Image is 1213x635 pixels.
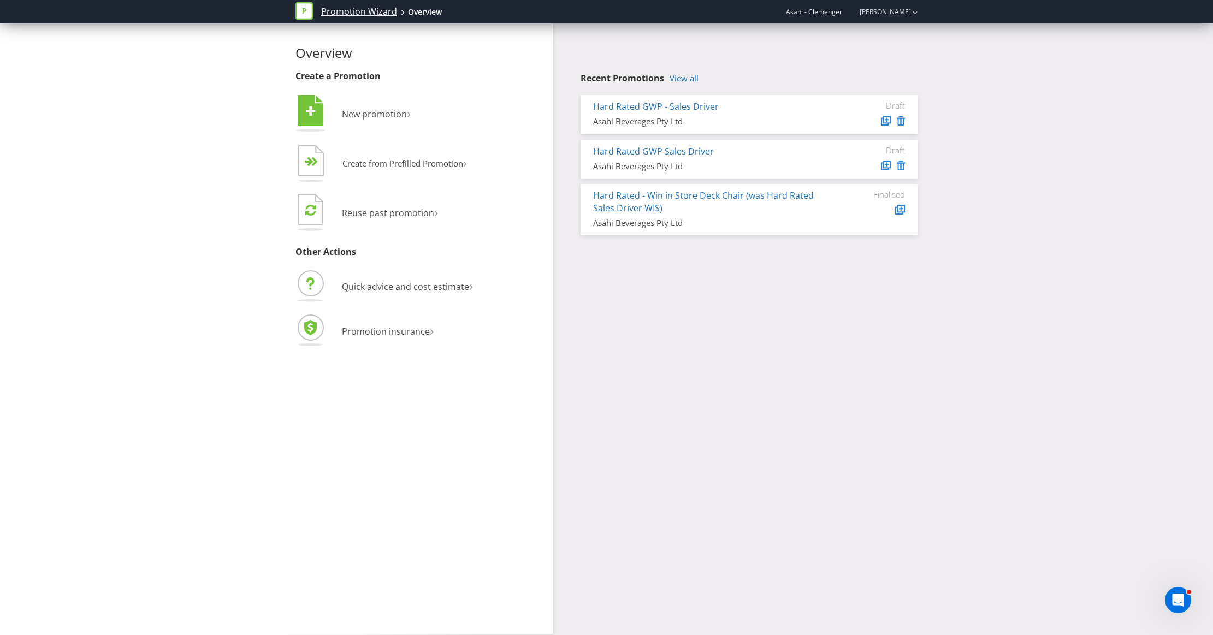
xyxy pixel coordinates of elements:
div: Draft [839,100,905,110]
a: Hard Rated GWP - Sales Driver [593,100,719,112]
div: Overview [408,7,442,17]
tspan:  [311,157,318,167]
span: Promotion insurance [342,325,430,337]
a: Hard Rated - Win in Store Deck Chair (was Hard Rated Sales Driver WIS) [593,189,814,214]
tspan:  [305,204,316,216]
h3: Other Actions [295,247,546,257]
span: Asahi - Clemenger [786,7,842,16]
a: Quick advice and cost estimate› [295,281,473,293]
span: › [430,321,434,339]
h2: Overview [295,46,546,60]
span: › [469,276,473,294]
span: New promotion [342,108,407,120]
span: Recent Promotions [581,72,664,84]
span: Quick advice and cost estimate [342,281,469,293]
a: [PERSON_NAME] [849,7,911,16]
button: Create from Prefilled Promotion› [295,143,468,186]
div: Asahi Beverages Pty Ltd [593,161,823,172]
div: Finalised [839,189,905,199]
span: Create from Prefilled Promotion [342,158,463,169]
div: Draft [839,145,905,155]
tspan:  [306,105,316,117]
a: Promotion Wizard [321,5,397,18]
span: › [434,203,438,221]
a: View all [670,74,699,83]
span: › [407,104,411,122]
div: Asahi Beverages Pty Ltd [593,217,823,229]
span: Reuse past promotion [342,207,434,219]
h3: Create a Promotion [295,72,546,81]
a: Promotion insurance› [295,325,434,337]
div: Asahi Beverages Pty Ltd [593,116,823,127]
span: › [463,154,467,171]
iframe: Intercom live chat [1165,587,1191,613]
a: Hard Rated GWP Sales Driver [593,145,714,157]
